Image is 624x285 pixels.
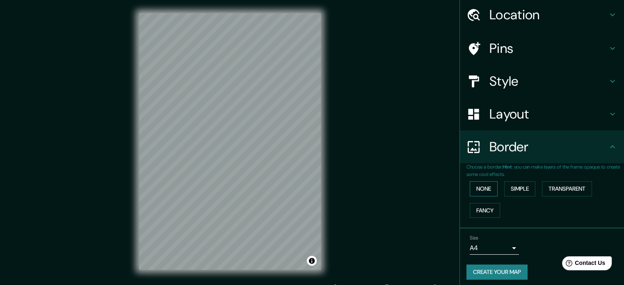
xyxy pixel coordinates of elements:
button: Toggle attribution [307,256,317,266]
button: Transparent [542,181,592,196]
h4: Pins [489,40,608,57]
b: Hint [503,164,512,170]
p: Choose a border. : you can make layers of the frame opaque to create some cool effects. [466,163,624,178]
label: Size [470,235,478,242]
div: Border [460,130,624,163]
div: Style [460,65,624,98]
button: None [470,181,498,196]
div: A4 [470,242,519,255]
div: Pins [460,32,624,65]
h4: Layout [489,106,608,122]
h4: Border [489,139,608,155]
h4: Style [489,73,608,89]
iframe: Help widget launcher [551,253,615,276]
canvas: Map [139,13,321,270]
button: Simple [504,181,535,196]
button: Fancy [470,203,500,218]
div: Layout [460,98,624,130]
button: Create your map [466,264,528,280]
h4: Location [489,7,608,23]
